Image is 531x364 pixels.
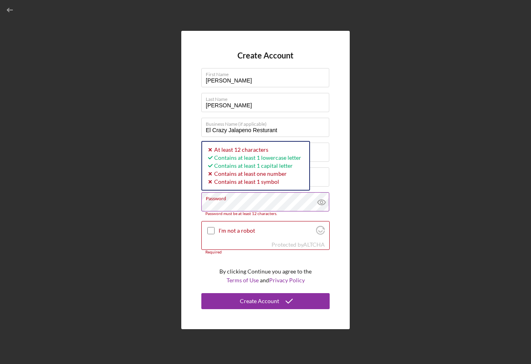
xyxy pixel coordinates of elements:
h4: Create Account [237,51,294,60]
button: Create Account [201,293,330,309]
a: Terms of Use [227,277,259,284]
div: Password must be at least 12 characters. [201,211,330,216]
label: Password [206,193,329,201]
label: Last Name [206,93,329,102]
div: Required [201,250,330,255]
div: Contains at least 1 lowercase letter [206,154,301,162]
label: Business Name (if applicable) [206,118,329,127]
div: Contains at least one number [206,170,301,178]
div: Contains at least 1 symbol [206,178,301,186]
p: By clicking Continue you agree to the and [219,267,312,285]
div: At least 12 characters [206,146,301,154]
label: I'm not a robot [219,227,314,234]
label: First Name [206,68,329,77]
div: Protected by [272,241,325,248]
a: Privacy Policy [269,277,305,284]
a: Visit Altcha.org [303,241,325,248]
div: Contains at least 1 capital letter [206,162,301,170]
a: Visit Altcha.org [316,229,325,236]
div: Create Account [240,293,279,309]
